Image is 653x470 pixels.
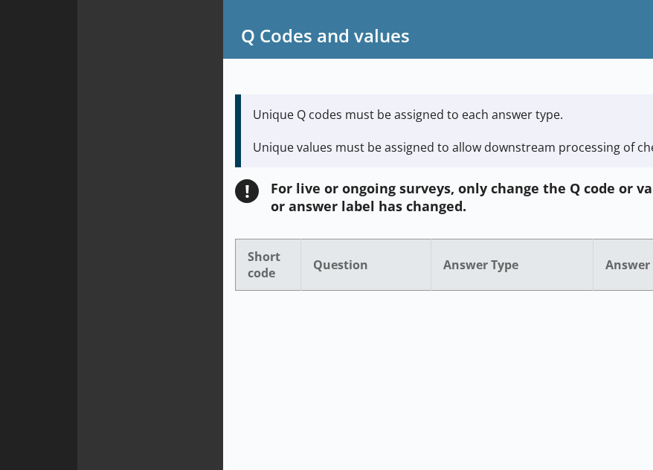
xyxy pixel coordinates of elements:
[431,239,594,291] th: Answer Type
[235,179,259,203] div: !
[300,239,431,291] th: Question
[236,239,301,291] th: Short code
